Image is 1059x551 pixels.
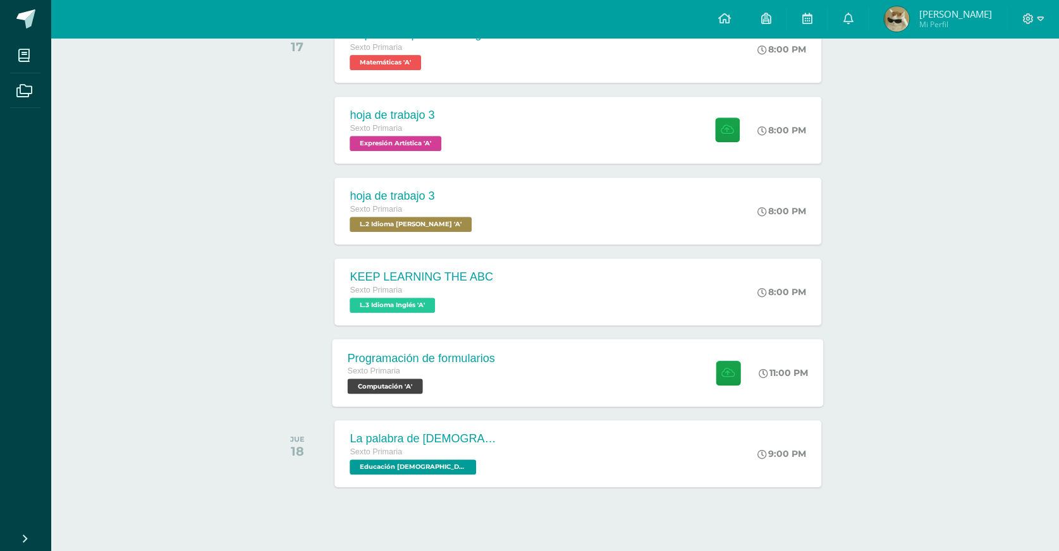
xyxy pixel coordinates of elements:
[350,124,402,133] span: Sexto Primaria
[350,217,472,232] span: L.2 Idioma Maya Kaqchikel 'A'
[350,43,402,52] span: Sexto Primaria
[350,286,402,294] span: Sexto Primaria
[757,205,806,217] div: 8:00 PM
[757,448,806,459] div: 9:00 PM
[884,6,909,32] img: 6dcbd89dfd35a910e8a80c501be8fb67.png
[350,270,493,284] div: KEEP LEARNING THE ABC
[350,432,501,445] div: La palabra de [DEMOGRAPHIC_DATA] es como un espejo
[350,447,402,456] span: Sexto Primaria
[757,124,806,136] div: 8:00 PM
[348,351,495,365] div: Programación de formularios
[757,286,806,298] div: 8:00 PM
[759,367,809,378] div: 11:00 PM
[348,366,400,375] span: Sexto Primaria
[290,435,305,444] div: JUE
[919,19,991,30] span: Mi Perfil
[350,109,444,122] div: hoja de trabajo 3
[350,55,421,70] span: Matemáticas 'A'
[350,459,476,475] span: Educación Cristiana 'A'
[350,190,475,203] div: hoja de trabajo 3
[290,444,305,459] div: 18
[919,8,991,20] span: [PERSON_NAME]
[757,44,806,55] div: 8:00 PM
[350,136,441,151] span: Expresión Artística 'A'
[350,298,435,313] span: L.3 Idioma Inglés 'A'
[348,378,423,394] span: Computación 'A'
[350,205,402,214] span: Sexto Primaria
[290,39,305,54] div: 17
